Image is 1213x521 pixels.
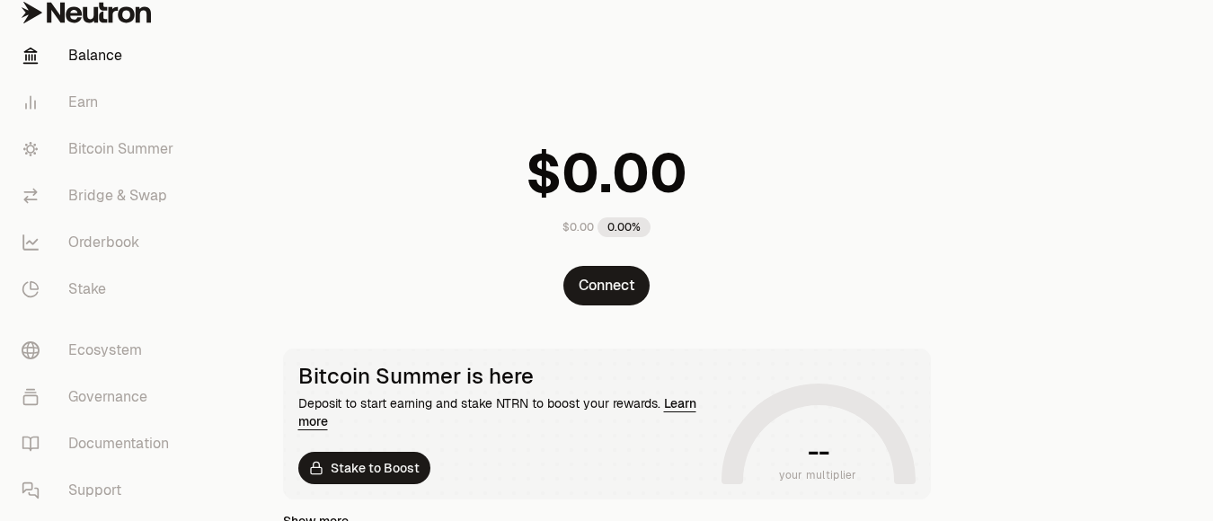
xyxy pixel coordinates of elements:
h1: -- [808,437,828,466]
a: Earn [7,79,194,126]
div: Bitcoin Summer is here [298,364,714,389]
a: Support [7,467,194,514]
span: your multiplier [779,466,857,484]
a: Ecosystem [7,327,194,374]
a: Stake [7,266,194,313]
a: Bridge & Swap [7,172,194,219]
a: Bitcoin Summer [7,126,194,172]
a: Documentation [7,420,194,467]
div: 0.00% [598,217,651,237]
a: Balance [7,32,194,79]
a: Orderbook [7,219,194,266]
a: Stake to Boost [298,452,430,484]
button: Connect [563,266,650,305]
div: Deposit to start earning and stake NTRN to boost your rewards. [298,394,714,430]
div: $0.00 [562,220,594,234]
a: Governance [7,374,194,420]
